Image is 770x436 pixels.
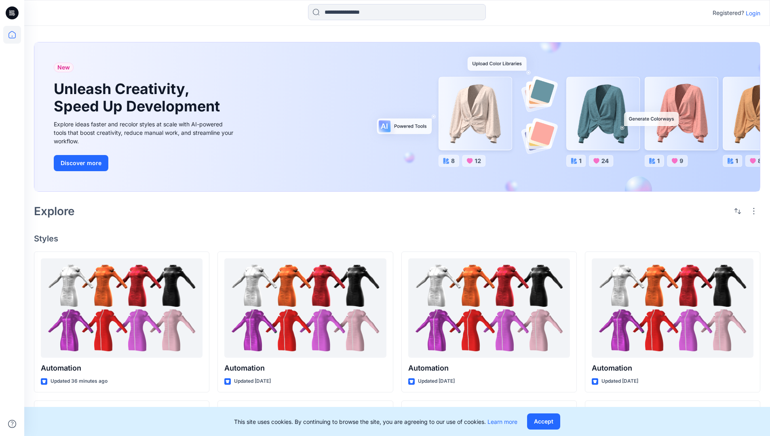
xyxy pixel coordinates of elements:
[51,377,108,386] p: Updated 36 minutes ago
[408,258,570,358] a: Automation
[408,363,570,374] p: Automation
[54,155,108,171] button: Discover more
[234,377,271,386] p: Updated [DATE]
[601,377,638,386] p: Updated [DATE]
[592,363,753,374] p: Automation
[34,205,75,218] h2: Explore
[41,258,203,358] a: Automation
[34,234,760,243] h4: Styles
[54,155,236,171] a: Discover more
[234,417,517,426] p: This site uses cookies. By continuing to browse the site, you are agreeing to our use of cookies.
[224,363,386,374] p: Automation
[54,80,224,115] h1: Unleash Creativity, Speed Up Development
[746,9,760,17] p: Login
[41,363,203,374] p: Automation
[57,63,70,72] span: New
[713,8,744,18] p: Registered?
[592,258,753,358] a: Automation
[224,258,386,358] a: Automation
[487,418,517,425] a: Learn more
[527,413,560,430] button: Accept
[54,120,236,145] div: Explore ideas faster and recolor styles at scale with AI-powered tools that boost creativity, red...
[418,377,455,386] p: Updated [DATE]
